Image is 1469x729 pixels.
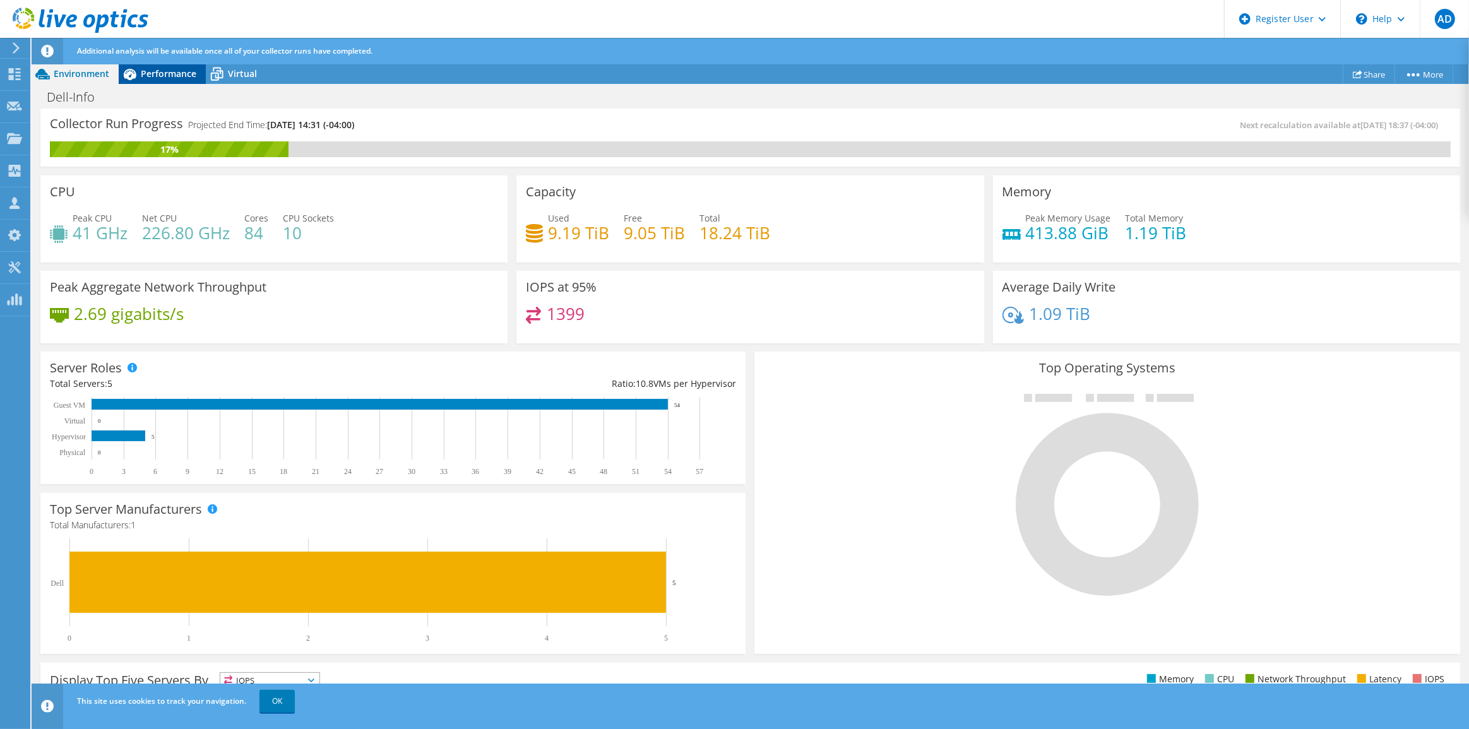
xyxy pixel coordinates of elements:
[59,448,85,457] text: Physical
[1343,64,1395,84] a: Share
[244,212,268,224] span: Cores
[122,467,126,476] text: 3
[220,673,319,688] span: IOPS
[425,634,429,643] text: 3
[699,212,720,224] span: Total
[142,226,230,240] h4: 226.80 GHz
[306,634,310,643] text: 2
[188,118,354,132] h4: Projected End Time:
[51,579,64,588] text: Dell
[131,519,136,531] span: 1
[50,361,122,375] h3: Server Roles
[186,467,189,476] text: 9
[1242,672,1346,686] li: Network Throughput
[674,402,681,408] text: 54
[41,90,114,104] h1: Dell-Info
[90,467,93,476] text: 0
[548,212,569,224] span: Used
[472,467,479,476] text: 36
[1435,9,1455,29] span: AD
[393,377,737,391] div: Ratio: VMs per Hypervisor
[77,45,372,56] span: Additional analysis will be available once all of your collector runs have completed.
[142,212,177,224] span: Net CPU
[248,467,256,476] text: 15
[1002,185,1052,199] h3: Memory
[632,467,639,476] text: 51
[526,185,576,199] h3: Capacity
[267,119,354,131] span: [DATE] 14:31 (-04:00)
[107,377,112,389] span: 5
[1026,212,1111,224] span: Peak Memory Usage
[1410,672,1444,686] li: IOPS
[77,696,246,706] span: This site uses cookies to track your navigation.
[244,226,268,240] h4: 84
[228,68,257,80] span: Virtual
[624,226,685,240] h4: 9.05 TiB
[664,467,672,476] text: 54
[64,417,86,425] text: Virtual
[547,307,585,321] h4: 1399
[50,143,288,157] div: 17%
[98,449,101,456] text: 0
[312,467,319,476] text: 21
[50,502,202,516] h3: Top Server Manufacturers
[696,467,703,476] text: 57
[1002,280,1116,294] h3: Average Daily Write
[50,185,75,199] h3: CPU
[98,418,101,424] text: 0
[376,467,383,476] text: 27
[1356,13,1367,25] svg: \n
[52,432,86,441] text: Hypervisor
[600,467,607,476] text: 48
[50,280,266,294] h3: Peak Aggregate Network Throughput
[54,68,109,80] span: Environment
[73,226,128,240] h4: 41 GHz
[1029,307,1090,321] h4: 1.09 TiB
[283,226,334,240] h4: 10
[344,467,352,476] text: 24
[764,361,1450,375] h3: Top Operating Systems
[1202,672,1234,686] li: CPU
[568,467,576,476] text: 45
[50,518,736,532] h4: Total Manufacturers:
[73,212,112,224] span: Peak CPU
[280,467,287,476] text: 18
[152,434,155,440] text: 5
[187,634,191,643] text: 1
[440,467,448,476] text: 33
[216,467,223,476] text: 12
[1144,672,1194,686] li: Memory
[536,467,544,476] text: 42
[1360,119,1438,131] span: [DATE] 18:37 (-04:00)
[504,467,511,476] text: 39
[54,401,85,410] text: Guest VM
[526,280,597,294] h3: IOPS at 95%
[153,467,157,476] text: 6
[68,634,71,643] text: 0
[141,68,196,80] span: Performance
[50,377,393,391] div: Total Servers:
[283,212,334,224] span: CPU Sockets
[74,307,184,321] h4: 2.69 gigabits/s
[408,467,415,476] text: 30
[664,634,668,643] text: 5
[259,690,295,713] a: OK
[545,634,549,643] text: 4
[624,212,642,224] span: Free
[1354,672,1401,686] li: Latency
[672,579,676,586] text: 5
[1240,119,1444,131] span: Next recalculation available at
[1026,226,1111,240] h4: 413.88 GiB
[636,377,653,389] span: 10.8
[548,226,609,240] h4: 9.19 TiB
[1395,64,1453,84] a: More
[1126,226,1187,240] h4: 1.19 TiB
[699,226,770,240] h4: 18.24 TiB
[1126,212,1184,224] span: Total Memory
